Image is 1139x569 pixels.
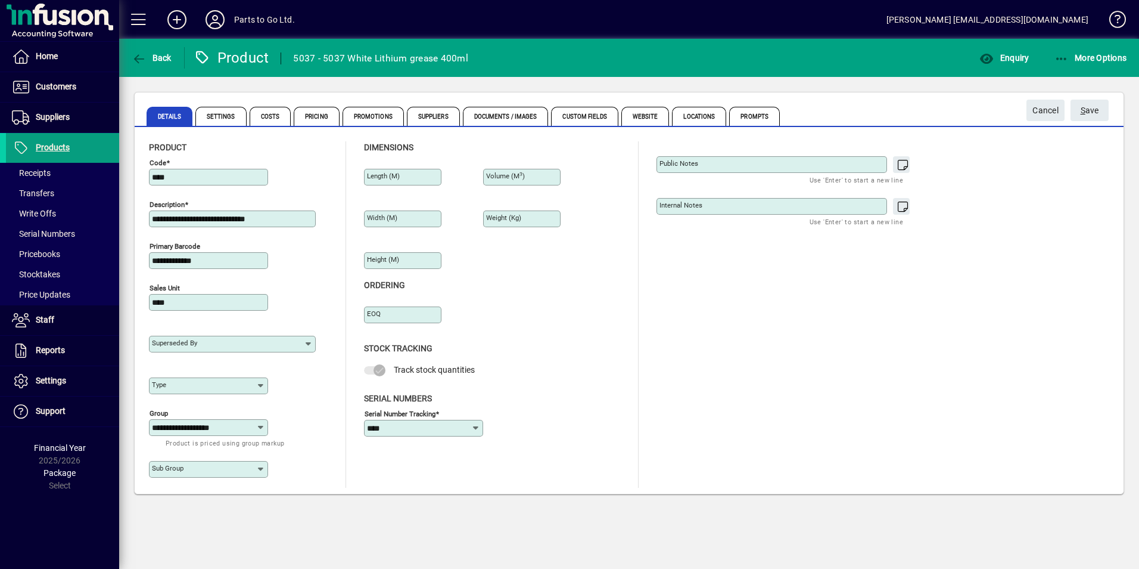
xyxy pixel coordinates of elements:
[364,394,432,403] span: Serial Numbers
[6,244,119,264] a: Pricebooks
[1081,106,1085,115] span: S
[36,143,70,152] span: Products
[463,107,549,126] span: Documents / Images
[12,249,60,259] span: Pricebooks
[36,345,65,355] span: Reports
[519,171,522,177] sup: 3
[1032,101,1059,120] span: Cancel
[147,107,192,126] span: Details
[150,284,180,292] mat-label: Sales unit
[6,224,119,244] a: Serial Numbers
[36,406,66,416] span: Support
[150,409,168,418] mat-label: Group
[6,42,119,72] a: Home
[149,143,186,152] span: Product
[36,112,70,122] span: Suppliers
[12,168,51,178] span: Receipts
[194,48,269,67] div: Product
[621,107,670,126] span: Website
[979,53,1029,63] span: Enquiry
[43,468,76,478] span: Package
[364,344,432,353] span: Stock Tracking
[407,107,460,126] span: Suppliers
[250,107,291,126] span: Costs
[195,107,247,126] span: Settings
[365,409,435,418] mat-label: Serial Number tracking
[196,9,234,30] button: Profile
[6,366,119,396] a: Settings
[6,183,119,203] a: Transfers
[152,381,166,389] mat-label: Type
[6,305,119,335] a: Staff
[976,47,1032,69] button: Enquiry
[551,107,618,126] span: Custom Fields
[486,172,525,180] mat-label: Volume (m )
[1051,47,1130,69] button: More Options
[12,188,54,198] span: Transfers
[672,107,726,126] span: Locations
[129,47,175,69] button: Back
[12,229,75,239] span: Serial Numbers
[1054,53,1127,63] span: More Options
[158,9,196,30] button: Add
[729,107,780,126] span: Prompts
[132,53,172,63] span: Back
[886,10,1088,29] div: [PERSON_NAME] [EMAIL_ADDRESS][DOMAIN_NAME]
[367,255,399,264] mat-label: Height (m)
[367,214,397,222] mat-label: Width (m)
[1070,100,1109,121] button: Save
[1100,2,1124,41] a: Knowledge Base
[150,200,185,209] mat-label: Description
[34,443,86,453] span: Financial Year
[659,201,702,209] mat-label: Internal Notes
[810,173,903,187] mat-hint: Use 'Enter' to start a new line
[6,284,119,305] a: Price Updates
[6,103,119,132] a: Suppliers
[367,172,400,180] mat-label: Length (m)
[234,10,295,29] div: Parts to Go Ltd.
[343,107,404,126] span: Promotions
[36,51,58,61] span: Home
[6,72,119,102] a: Customers
[1026,100,1065,121] button: Cancel
[36,376,66,385] span: Settings
[119,47,185,69] app-page-header-button: Back
[150,242,200,251] mat-label: Primary barcode
[12,270,60,279] span: Stocktakes
[36,82,76,91] span: Customers
[12,209,56,218] span: Write Offs
[394,365,475,375] span: Track stock quantities
[367,310,381,318] mat-label: EOQ
[6,264,119,284] a: Stocktakes
[6,397,119,426] a: Support
[152,339,197,347] mat-label: Superseded by
[294,107,340,126] span: Pricing
[364,143,413,152] span: Dimensions
[293,49,468,68] div: 5037 - 5037 White Lithium grease 400ml
[152,464,183,472] mat-label: Sub group
[150,159,166,167] mat-label: Code
[810,215,903,228] mat-hint: Use 'Enter' to start a new line
[659,159,698,168] mat-label: Public Notes
[166,436,284,450] mat-hint: Product is priced using group markup
[36,315,54,324] span: Staff
[6,336,119,366] a: Reports
[6,203,119,224] a: Write Offs
[1081,101,1099,120] span: ave
[12,290,70,299] span: Price Updates
[6,163,119,183] a: Receipts
[364,280,405,290] span: Ordering
[486,214,521,222] mat-label: Weight (Kg)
